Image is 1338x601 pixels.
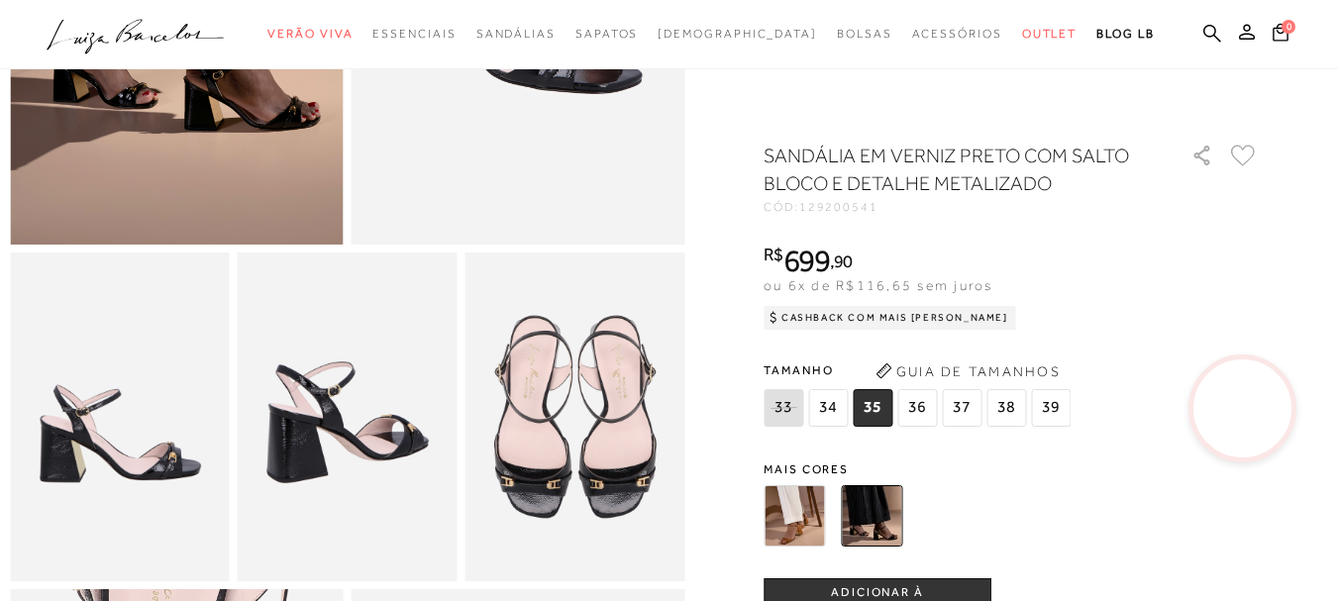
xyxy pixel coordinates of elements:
span: 39 [1031,389,1071,427]
span: [DEMOGRAPHIC_DATA] [658,27,817,41]
span: Sandálias [476,27,556,41]
span: 35 [853,389,892,427]
span: 0 [1282,20,1295,34]
a: categoryNavScreenReaderText [1022,16,1078,52]
span: 34 [808,389,848,427]
img: SANDÁLIA EM VERNIZ CARAMELO COM SALTO BLOCO E DETALHE METALIZADO [764,485,825,547]
span: Tamanho [764,355,1076,385]
i: , [830,252,853,270]
h1: SANDÁLIA EM VERNIZ PRETO COM SALTO BLOCO E DETALHE METALIZADO [764,142,1135,197]
a: categoryNavScreenReaderText [575,16,638,52]
span: Outlet [1022,27,1078,41]
a: categoryNavScreenReaderText [837,16,892,52]
span: Acessórios [912,27,1002,41]
span: 699 [783,243,830,278]
span: 129200541 [799,200,878,214]
a: categoryNavScreenReaderText [912,16,1002,52]
img: image [464,252,684,582]
a: noSubCategoriesText [658,16,817,52]
button: 0 [1267,22,1294,49]
span: BLOG LB [1096,27,1154,41]
div: Cashback com Mais [PERSON_NAME] [764,306,1016,330]
span: Sapatos [575,27,638,41]
span: 38 [986,389,1026,427]
span: 36 [897,389,937,427]
i: R$ [764,246,783,263]
button: Guia de Tamanhos [869,355,1067,387]
a: BLOG LB [1096,16,1154,52]
img: image [238,252,458,582]
span: 90 [834,250,853,271]
span: 33 [764,389,803,427]
span: 37 [942,389,981,427]
span: Verão Viva [267,27,353,41]
span: ou 6x de R$116,65 sem juros [764,277,992,293]
span: Bolsas [837,27,892,41]
img: image [10,252,230,582]
a: categoryNavScreenReaderText [267,16,353,52]
div: CÓD: [764,201,1160,213]
span: Mais cores [764,463,1259,475]
img: SANDÁLIA EM VERNIZ PRETO COM SALTO BLOCO E DETALHE METALIZADO [841,485,902,547]
a: categoryNavScreenReaderText [372,16,456,52]
a: categoryNavScreenReaderText [476,16,556,52]
span: Essenciais [372,27,456,41]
